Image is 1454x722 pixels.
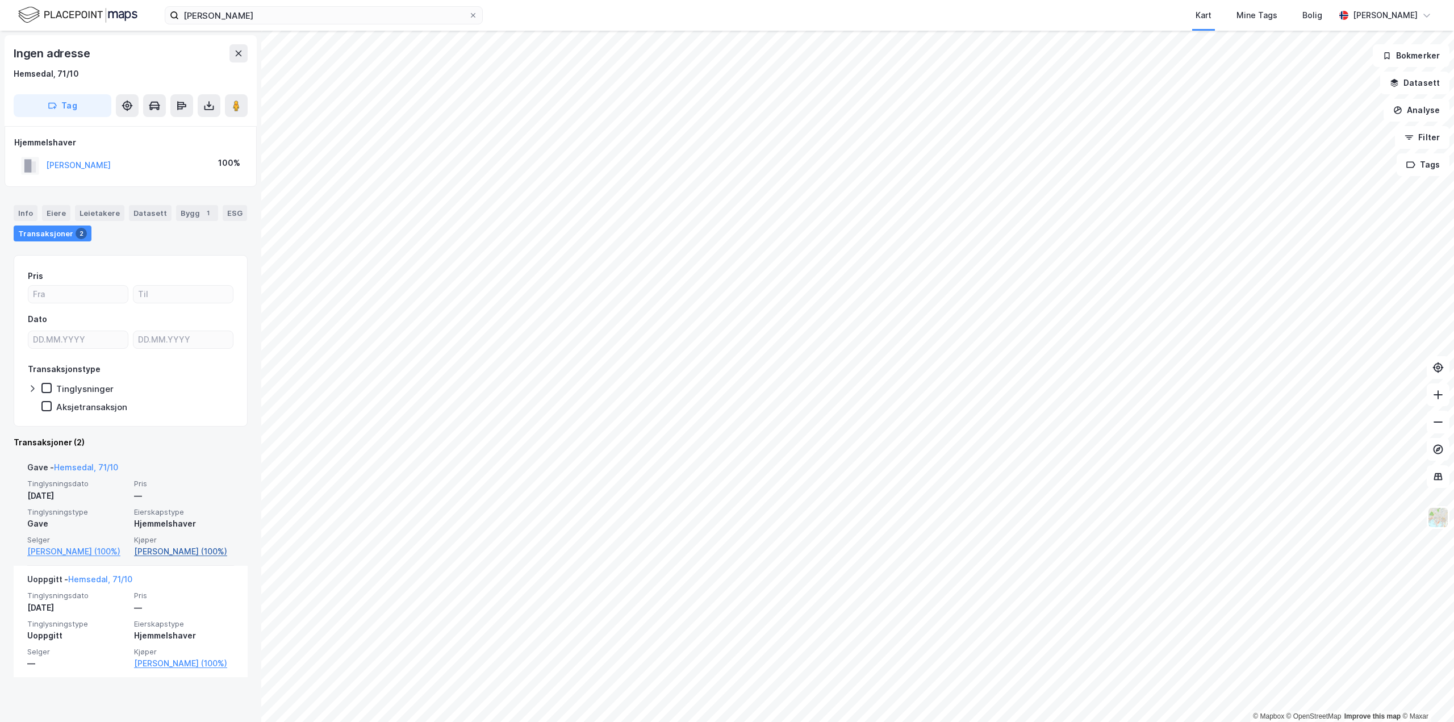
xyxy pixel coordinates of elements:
[134,601,234,615] div: —
[134,489,234,503] div: —
[1380,72,1449,94] button: Datasett
[28,312,47,326] div: Dato
[27,535,127,545] span: Selger
[1196,9,1211,22] div: Kart
[27,647,127,657] span: Selger
[1395,126,1449,149] button: Filter
[134,507,234,517] span: Eierskapstype
[28,331,128,348] input: DD.MM.YYYY
[134,619,234,629] span: Eierskapstype
[27,591,127,600] span: Tinglysningsdato
[134,629,234,642] div: Hjemmelshaver
[18,5,137,25] img: logo.f888ab2527a4732fd821a326f86c7f29.svg
[1397,153,1449,176] button: Tags
[179,7,469,24] input: Søk på adresse, matrikkel, gårdeiere, leietakere eller personer
[27,545,127,558] a: [PERSON_NAME] (100%)
[68,574,132,584] a: Hemsedal, 71/10
[1397,667,1454,722] iframe: Chat Widget
[14,226,91,241] div: Transaksjoner
[134,479,234,489] span: Pris
[27,489,127,503] div: [DATE]
[202,207,214,219] div: 1
[28,286,128,303] input: Fra
[1427,507,1449,528] img: Z
[134,647,234,657] span: Kjøper
[129,205,172,221] div: Datasett
[56,402,127,412] div: Aksjetransaksjon
[134,545,234,558] a: [PERSON_NAME] (100%)
[27,461,118,479] div: Gave -
[133,331,233,348] input: DD.MM.YYYY
[134,535,234,545] span: Kjøper
[176,205,218,221] div: Bygg
[14,136,247,149] div: Hjemmelshaver
[76,228,87,239] div: 2
[1236,9,1277,22] div: Mine Tags
[56,383,114,394] div: Tinglysninger
[1373,44,1449,67] button: Bokmerker
[28,362,101,376] div: Transaksjonstype
[75,205,124,221] div: Leietakere
[1353,9,1418,22] div: [PERSON_NAME]
[27,657,127,670] div: —
[14,94,111,117] button: Tag
[27,573,132,591] div: Uoppgitt -
[134,517,234,531] div: Hjemmelshaver
[27,479,127,489] span: Tinglysningsdato
[14,67,79,81] div: Hemsedal, 71/10
[1344,712,1401,720] a: Improve this map
[27,601,127,615] div: [DATE]
[134,657,234,670] a: [PERSON_NAME] (100%)
[14,44,92,62] div: Ingen adresse
[134,591,234,600] span: Pris
[27,517,127,531] div: Gave
[14,436,248,449] div: Transaksjoner (2)
[27,619,127,629] span: Tinglysningstype
[28,269,43,283] div: Pris
[14,205,37,221] div: Info
[42,205,70,221] div: Eiere
[1253,712,1284,720] a: Mapbox
[27,629,127,642] div: Uoppgitt
[27,507,127,517] span: Tinglysningstype
[133,286,233,303] input: Til
[1384,99,1449,122] button: Analyse
[54,462,118,472] a: Hemsedal, 71/10
[1302,9,1322,22] div: Bolig
[223,205,247,221] div: ESG
[1286,712,1342,720] a: OpenStreetMap
[218,156,240,170] div: 100%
